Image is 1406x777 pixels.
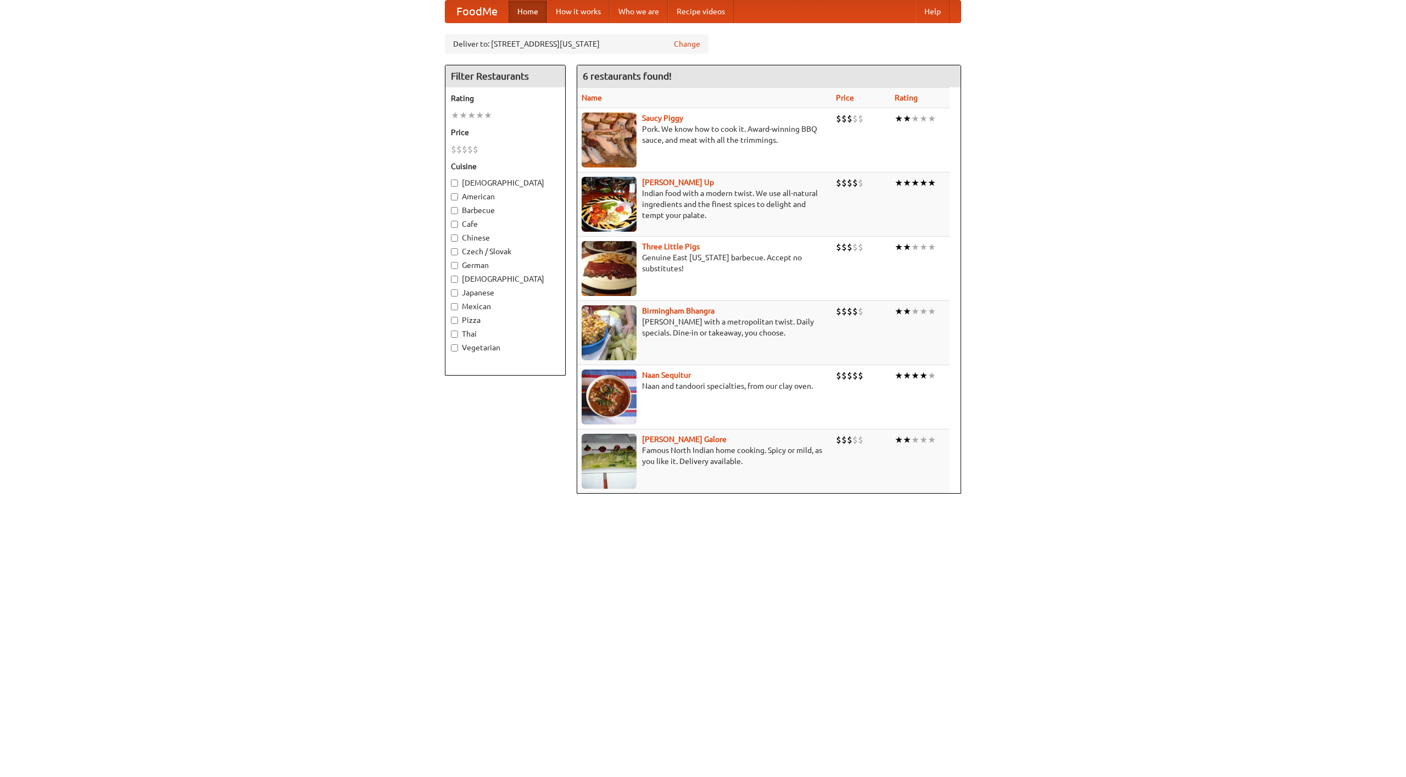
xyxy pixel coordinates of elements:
[467,109,476,121] li: ★
[895,370,903,382] li: ★
[895,241,903,253] li: ★
[895,305,903,317] li: ★
[841,241,847,253] li: $
[451,191,560,202] label: American
[451,221,458,228] input: Cafe
[928,370,936,382] li: ★
[582,316,827,338] p: [PERSON_NAME] with a metropolitan twist. Daily specials. Dine-in or takeaway, you choose.
[895,434,903,446] li: ★
[847,434,852,446] li: $
[451,246,560,257] label: Czech / Slovak
[451,127,560,138] h5: Price
[928,305,936,317] li: ★
[451,177,560,188] label: [DEMOGRAPHIC_DATA]
[911,434,919,446] li: ★
[451,276,458,283] input: [DEMOGRAPHIC_DATA]
[451,287,560,298] label: Japanese
[642,371,691,379] b: Naan Sequitur
[459,109,467,121] li: ★
[847,370,852,382] li: $
[582,370,637,424] img: naansequitur.jpg
[841,305,847,317] li: $
[451,143,456,155] li: $
[928,434,936,446] li: ★
[919,177,928,189] li: ★
[928,113,936,125] li: ★
[582,177,637,232] img: curryup.jpg
[642,178,714,187] a: [PERSON_NAME] Up
[903,305,911,317] li: ★
[836,305,841,317] li: $
[836,241,841,253] li: $
[911,177,919,189] li: ★
[642,114,683,122] a: Saucy Piggy
[451,303,458,310] input: Mexican
[858,241,863,253] li: $
[642,306,715,315] a: Birmingham Bhangra
[841,434,847,446] li: $
[451,342,560,353] label: Vegetarian
[836,113,841,125] li: $
[451,109,459,121] li: ★
[582,113,637,167] img: saucy.jpg
[451,219,560,230] label: Cafe
[916,1,950,23] a: Help
[467,143,473,155] li: $
[836,434,841,446] li: $
[610,1,668,23] a: Who we are
[582,434,637,489] img: currygalore.jpg
[451,315,560,326] label: Pizza
[451,317,458,324] input: Pizza
[852,177,858,189] li: $
[911,241,919,253] li: ★
[852,305,858,317] li: $
[919,241,928,253] li: ★
[911,370,919,382] li: ★
[852,113,858,125] li: $
[911,305,919,317] li: ★
[451,232,560,243] label: Chinese
[462,143,467,155] li: $
[642,242,700,251] a: Three Little Pigs
[451,289,458,297] input: Japanese
[858,370,863,382] li: $
[847,305,852,317] li: $
[451,273,560,284] label: [DEMOGRAPHIC_DATA]
[841,370,847,382] li: $
[919,305,928,317] li: ★
[903,177,911,189] li: ★
[445,65,565,87] h4: Filter Restaurants
[895,177,903,189] li: ★
[582,381,827,392] p: Naan and tandoori specialties, from our clay oven.
[451,205,560,216] label: Barbecue
[919,434,928,446] li: ★
[451,260,560,271] label: German
[928,241,936,253] li: ★
[668,1,734,23] a: Recipe videos
[895,93,918,102] a: Rating
[582,305,637,360] img: bhangra.jpg
[903,370,911,382] li: ★
[903,113,911,125] li: ★
[836,370,841,382] li: $
[852,241,858,253] li: $
[858,113,863,125] li: $
[451,161,560,172] h5: Cuisine
[674,38,700,49] a: Change
[582,445,827,467] p: Famous North Indian home cooking. Spicy or mild, as you like it. Delivery available.
[451,234,458,242] input: Chinese
[445,1,509,23] a: FoodMe
[928,177,936,189] li: ★
[841,177,847,189] li: $
[451,328,560,339] label: Thai
[858,434,863,446] li: $
[484,109,492,121] li: ★
[642,435,727,444] a: [PERSON_NAME] Galore
[451,344,458,351] input: Vegetarian
[903,241,911,253] li: ★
